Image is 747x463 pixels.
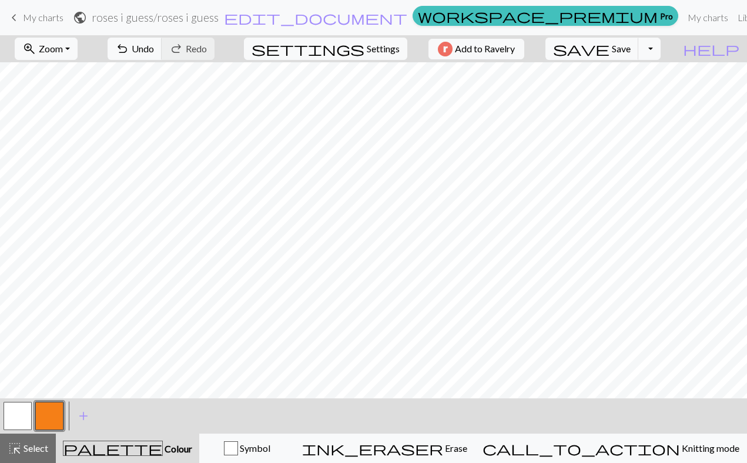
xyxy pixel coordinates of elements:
[612,43,631,54] span: Save
[367,42,400,56] span: Settings
[224,9,407,26] span: edit_document
[199,434,294,463] button: Symbol
[132,43,154,54] span: Undo
[8,440,22,457] span: highlight_alt
[238,442,270,454] span: Symbol
[163,443,192,454] span: Colour
[108,38,162,60] button: Undo
[438,42,453,56] img: Ravelry
[15,38,78,60] button: Zoom
[7,9,21,26] span: keyboard_arrow_left
[22,41,36,57] span: zoom_in
[455,42,515,56] span: Add to Ravelry
[7,8,63,28] a: My charts
[545,38,639,60] button: Save
[92,11,219,24] h2: roses i guess / roses i guess
[443,442,467,454] span: Erase
[553,41,609,57] span: save
[418,8,658,24] span: workspace_premium
[680,442,739,454] span: Knitting mode
[56,434,199,463] button: Colour
[63,440,162,457] span: palette
[413,6,678,26] a: Pro
[244,38,407,60] button: SettingsSettings
[683,41,739,57] span: help
[302,440,443,457] span: ink_eraser
[252,41,364,57] span: settings
[683,6,733,29] a: My charts
[115,41,129,57] span: undo
[428,39,524,59] button: Add to Ravelry
[483,440,680,457] span: call_to_action
[73,9,87,26] span: public
[39,43,63,54] span: Zoom
[252,42,364,56] i: Settings
[23,12,63,23] span: My charts
[475,434,747,463] button: Knitting mode
[76,408,91,424] span: add
[22,442,48,454] span: Select
[294,434,475,463] button: Erase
